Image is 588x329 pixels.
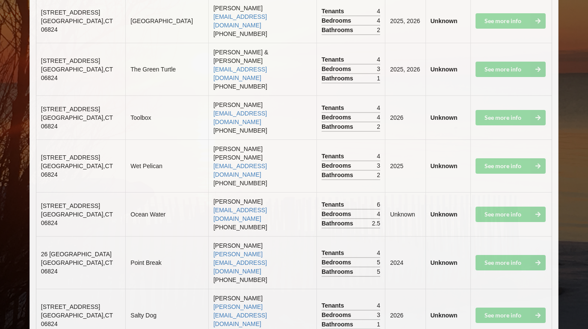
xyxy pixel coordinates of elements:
[208,236,316,289] td: [PERSON_NAME] [PHONE_NUMBER]
[41,163,113,178] span: [GEOGRAPHIC_DATA] , CT 06824
[322,200,346,209] span: Tenants
[41,251,112,258] span: 26 [GEOGRAPHIC_DATA]
[41,57,100,64] span: [STREET_ADDRESS]
[208,192,316,236] td: [PERSON_NAME] [PHONE_NUMBER]
[322,320,355,329] span: Bathrooms
[322,301,346,310] span: Tenants
[377,152,380,160] span: 4
[213,251,267,275] a: [PERSON_NAME][EMAIL_ADDRESS][DOMAIN_NAME]
[377,74,380,83] span: 1
[322,171,355,179] span: Bathrooms
[377,171,380,179] span: 2
[431,163,458,169] b: Unknown
[322,258,353,267] span: Bedrooms
[377,7,380,15] span: 4
[41,303,100,310] span: [STREET_ADDRESS]
[377,320,380,329] span: 1
[377,104,380,112] span: 4
[431,18,458,24] b: Unknown
[377,16,380,25] span: 4
[377,258,380,267] span: 5
[208,139,316,192] td: [PERSON_NAME] [PERSON_NAME] [PHONE_NUMBER]
[385,236,425,289] td: 2024
[322,267,355,276] span: Bathrooms
[322,161,353,170] span: Bedrooms
[377,200,380,209] span: 6
[125,192,208,236] td: Ocean Water
[213,13,267,29] a: [EMAIL_ADDRESS][DOMAIN_NAME]
[213,66,267,81] a: [EMAIL_ADDRESS][DOMAIN_NAME]
[322,16,353,25] span: Bedrooms
[41,154,100,161] span: [STREET_ADDRESS]
[322,210,353,218] span: Bedrooms
[41,312,113,327] span: [GEOGRAPHIC_DATA] , CT 06824
[125,139,208,192] td: Wet Pelican
[322,65,353,73] span: Bedrooms
[431,114,458,121] b: Unknown
[213,163,267,178] a: [EMAIL_ADDRESS][DOMAIN_NAME]
[208,43,316,95] td: [PERSON_NAME] & [PERSON_NAME] [PHONE_NUMBER]
[322,152,346,160] span: Tenants
[41,106,100,113] span: [STREET_ADDRESS]
[385,139,425,192] td: 2025
[41,202,100,209] span: [STREET_ADDRESS]
[377,161,380,170] span: 3
[431,211,458,218] b: Unknown
[377,55,380,64] span: 4
[431,312,458,319] b: Unknown
[41,66,113,81] span: [GEOGRAPHIC_DATA] , CT 06824
[385,192,425,236] td: Unknown
[377,311,380,319] span: 3
[377,267,380,276] span: 5
[431,66,458,73] b: Unknown
[377,301,380,310] span: 4
[213,207,267,222] a: [EMAIL_ADDRESS][DOMAIN_NAME]
[322,7,346,15] span: Tenants
[125,236,208,289] td: Point Break
[322,113,353,122] span: Bedrooms
[322,311,353,319] span: Bedrooms
[385,95,425,139] td: 2026
[377,113,380,122] span: 4
[41,114,113,130] span: [GEOGRAPHIC_DATA] , CT 06824
[322,122,355,131] span: Bathrooms
[377,26,380,34] span: 2
[322,74,355,83] span: Bathrooms
[213,110,267,125] a: [EMAIL_ADDRESS][DOMAIN_NAME]
[322,249,346,257] span: Tenants
[372,219,380,228] span: 2.5
[213,303,267,327] a: [PERSON_NAME][EMAIL_ADDRESS][DOMAIN_NAME]
[322,104,346,112] span: Tenants
[322,55,346,64] span: Tenants
[385,43,425,95] td: 2025, 2026
[41,9,100,16] span: [STREET_ADDRESS]
[322,26,355,34] span: Bathrooms
[377,249,380,257] span: 4
[377,122,380,131] span: 2
[125,95,208,139] td: Toolbox
[41,18,113,33] span: [GEOGRAPHIC_DATA] , CT 06824
[377,210,380,218] span: 4
[208,95,316,139] td: [PERSON_NAME] [PHONE_NUMBER]
[377,65,380,73] span: 3
[41,259,113,275] span: [GEOGRAPHIC_DATA] , CT 06824
[431,259,458,266] b: Unknown
[125,43,208,95] td: The Green Turtle
[322,219,355,228] span: Bathrooms
[41,211,113,226] span: [GEOGRAPHIC_DATA] , CT 06824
